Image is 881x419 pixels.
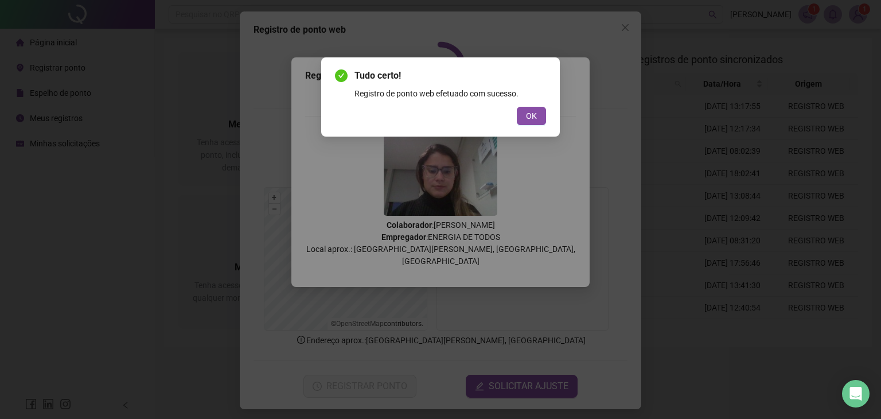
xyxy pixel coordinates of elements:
div: Registro de ponto web efetuado com sucesso. [354,87,546,100]
span: Tudo certo! [354,69,546,83]
div: Open Intercom Messenger [842,380,870,408]
button: OK [517,107,546,125]
span: check-circle [335,69,348,82]
span: OK [526,110,537,122]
